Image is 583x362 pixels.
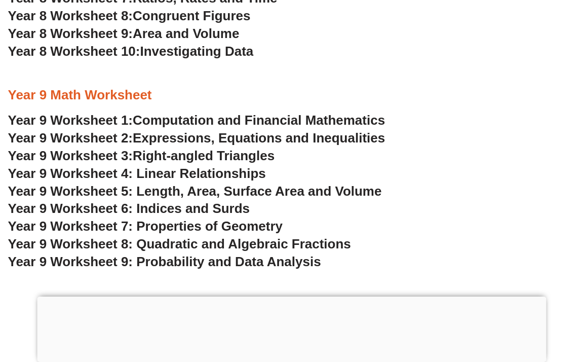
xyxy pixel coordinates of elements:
[8,44,254,59] a: Year 8 Worksheet 10:Investigating Data
[8,254,321,269] a: Year 9 Worksheet 9: Probability and Data Analysis
[8,8,251,23] a: Year 8 Worksheet 8:Congruent Figures
[133,26,239,41] span: Area and Volume
[133,8,250,23] span: Congruent Figures
[133,113,385,128] span: Computation and Financial Mathematics
[8,26,240,41] a: Year 8 Worksheet 9:Area and Volume
[8,44,140,59] span: Year 8 Worksheet 10:
[8,113,133,128] span: Year 9 Worksheet 1:
[140,44,253,59] span: Investigating Data
[8,130,133,146] span: Year 9 Worksheet 2:
[8,201,250,216] a: Year 9 Worksheet 6: Indices and Surds
[8,236,351,251] a: Year 9 Worksheet 8: Quadratic and Algebraic Fractions
[8,184,382,199] a: Year 9 Worksheet 5: Length, Area, Surface Area and Volume
[8,166,266,181] a: Year 9 Worksheet 4: Linear Relationships
[8,87,575,104] h3: Year 9 Math Worksheet
[8,26,133,41] span: Year 8 Worksheet 9:
[37,297,546,359] iframe: Advertisement
[133,148,275,163] span: Right-angled Triangles
[8,148,275,163] a: Year 9 Worksheet 3:Right-angled Triangles
[8,219,283,234] a: Year 9 Worksheet 7: Properties of Geometry
[409,247,583,362] iframe: Chat Widget
[8,113,385,128] a: Year 9 Worksheet 1:Computation and Financial Mathematics
[8,148,133,163] span: Year 9 Worksheet 3:
[8,130,385,146] a: Year 9 Worksheet 2:Expressions, Equations and Inequalities
[133,130,385,146] span: Expressions, Equations and Inequalities
[8,8,133,23] span: Year 8 Worksheet 8:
